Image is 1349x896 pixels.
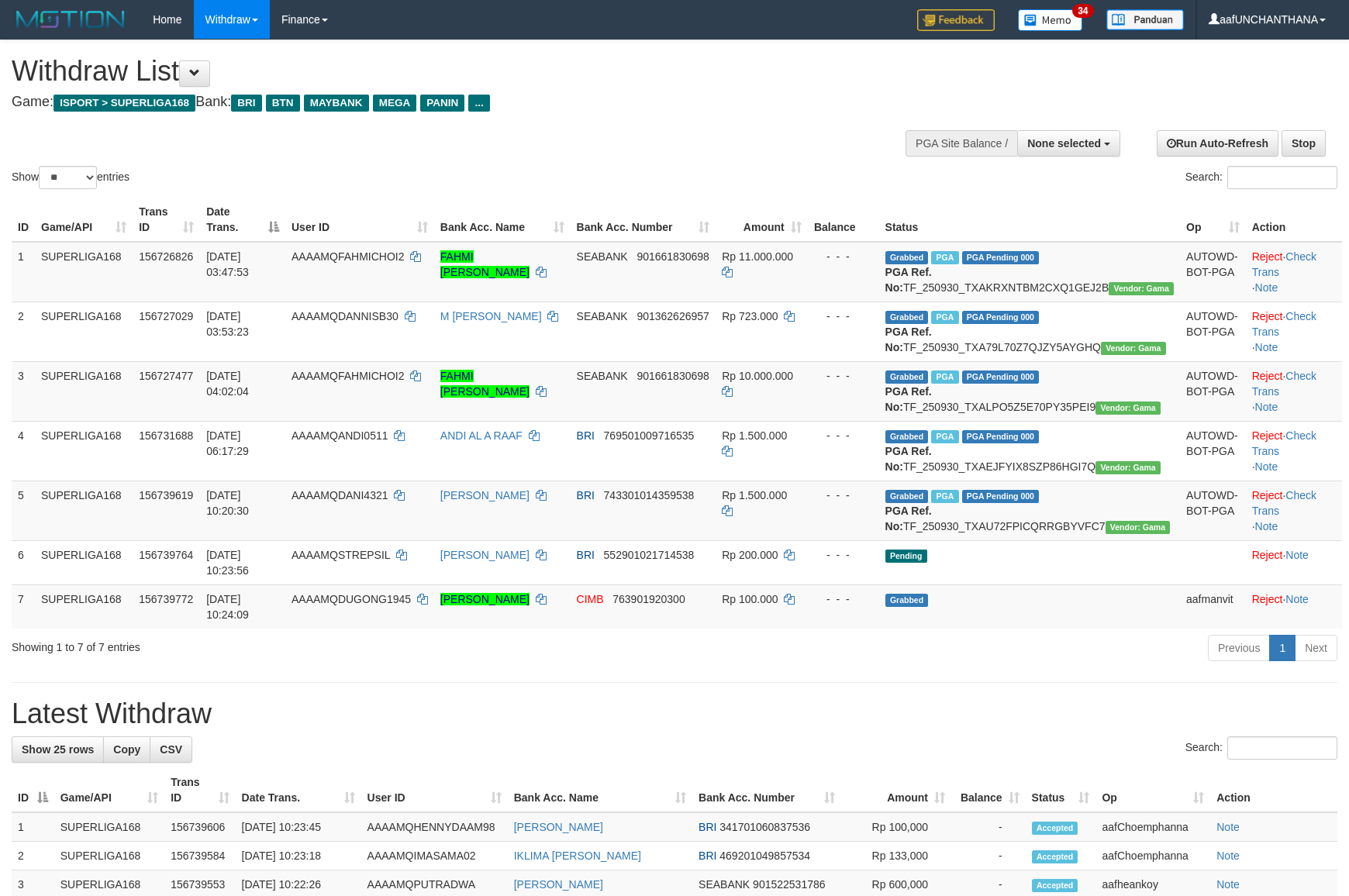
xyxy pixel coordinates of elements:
td: · · [1246,421,1342,481]
div: - - - [814,428,873,443]
th: Bank Acc. Name: activate to sort column ascending [508,768,692,812]
td: · · [1246,361,1342,421]
div: - - - [814,547,873,563]
td: · [1246,540,1342,584]
span: AAAAMQSTREPSIL [292,549,390,561]
td: AAAAMQIMASAMA02 [361,842,508,870]
span: SEABANK [699,878,750,891]
td: AUTOWD-BOT-PGA [1180,242,1246,302]
td: SUPERLIGA168 [35,302,133,361]
a: Check Trans [1252,429,1316,457]
span: ... [468,95,489,112]
th: Status [879,198,1180,242]
td: - [951,842,1026,870]
td: SUPERLIGA168 [35,540,133,584]
span: PGA Pending [962,370,1040,384]
b: PGA Ref. No: [885,385,932,413]
a: Stop [1282,130,1326,157]
a: Note [1255,460,1278,473]
span: Marked by aafandaneth [931,251,958,264]
span: AAAAMQDANNISB30 [292,310,398,322]
a: Note [1216,849,1240,862]
span: SEABANK [577,250,628,263]
a: Note [1255,401,1278,413]
td: 4 [12,421,35,481]
span: Accepted [1032,822,1078,835]
a: FAHMI [PERSON_NAME] [440,370,530,398]
th: Action [1210,768,1337,812]
label: Search: [1185,166,1337,189]
span: PGA Pending [962,490,1040,503]
th: Balance: activate to sort column ascending [951,768,1026,812]
div: - - - [814,249,873,264]
span: Rp 100.000 [722,593,778,605]
a: Check Trans [1252,489,1316,517]
td: AAAAMQHENNYDAAM98 [361,812,508,842]
span: AAAAMQFAHMICHOI2 [292,250,404,263]
td: aafmanvit [1180,584,1246,629]
td: 6 [12,540,35,584]
a: Reject [1252,370,1283,382]
td: 7 [12,584,35,629]
div: PGA Site Balance / [906,130,1017,157]
span: 156727477 [139,370,193,382]
span: Grabbed [885,251,929,264]
a: Next [1295,635,1337,661]
a: 1 [1269,635,1296,661]
th: Op: activate to sort column ascending [1180,198,1246,242]
th: Bank Acc. Number: activate to sort column ascending [571,198,716,242]
span: Accepted [1032,879,1078,892]
a: Reject [1252,310,1283,322]
th: User ID: activate to sort column ascending [361,768,508,812]
a: Check Trans [1252,310,1316,338]
h4: Game: Bank: [12,95,884,110]
td: · · [1246,242,1342,302]
span: 156739772 [139,593,193,605]
td: AUTOWD-BOT-PGA [1180,421,1246,481]
span: ISPORT > SUPERLIGA168 [53,95,195,112]
td: SUPERLIGA168 [54,812,165,842]
td: TF_250930_TXAU72FPICQRRGBYVFC7 [879,481,1180,540]
td: · · [1246,481,1342,540]
img: MOTION_logo.png [12,8,129,31]
td: TF_250930_TXAKRXNTBM2CXQ1GEJ2B [879,242,1180,302]
span: 156726826 [139,250,193,263]
span: Vendor URL: https://trx31.1velocity.biz [1095,461,1161,474]
span: SEABANK [577,370,628,382]
a: Note [1255,281,1278,294]
span: AAAAMQDANI4321 [292,489,388,501]
span: CSV [160,743,182,756]
span: BRI [577,549,595,561]
span: Marked by aafandaneth [931,311,958,324]
span: Copy 901661830698 to clipboard [637,250,709,263]
td: AUTOWD-BOT-PGA [1180,481,1246,540]
img: Feedback.jpg [917,9,995,31]
span: Grabbed [885,490,929,503]
label: Show entries [12,166,129,189]
span: Copy 341701060837536 to clipboard [719,821,810,833]
b: PGA Ref. No: [885,266,932,294]
h1: Withdraw List [12,56,884,87]
td: 2 [12,302,35,361]
td: 1 [12,242,35,302]
img: Button%20Memo.svg [1018,9,1083,31]
td: [DATE] 10:23:18 [236,842,361,870]
span: Rp 1.500.000 [722,489,787,501]
td: 1 [12,812,54,842]
span: Accepted [1032,850,1078,863]
span: AAAAMQDUGONG1945 [292,593,411,605]
td: SUPERLIGA168 [35,584,133,629]
td: SUPERLIGA168 [35,242,133,302]
td: SUPERLIGA168 [35,421,133,481]
span: Grabbed [885,370,929,384]
td: Rp 100,000 [841,812,951,842]
a: [PERSON_NAME] [514,878,603,891]
span: Pending [885,550,927,563]
th: Amount: activate to sort column ascending [841,768,951,812]
td: aafChoemphanna [1095,812,1210,842]
td: TF_250930_TXALPO5Z5E70PY35PEI9 [879,361,1180,421]
span: [DATE] 06:17:29 [206,429,249,457]
input: Search: [1227,736,1337,760]
b: PGA Ref. No: [885,445,932,473]
th: ID: activate to sort column descending [12,768,54,812]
